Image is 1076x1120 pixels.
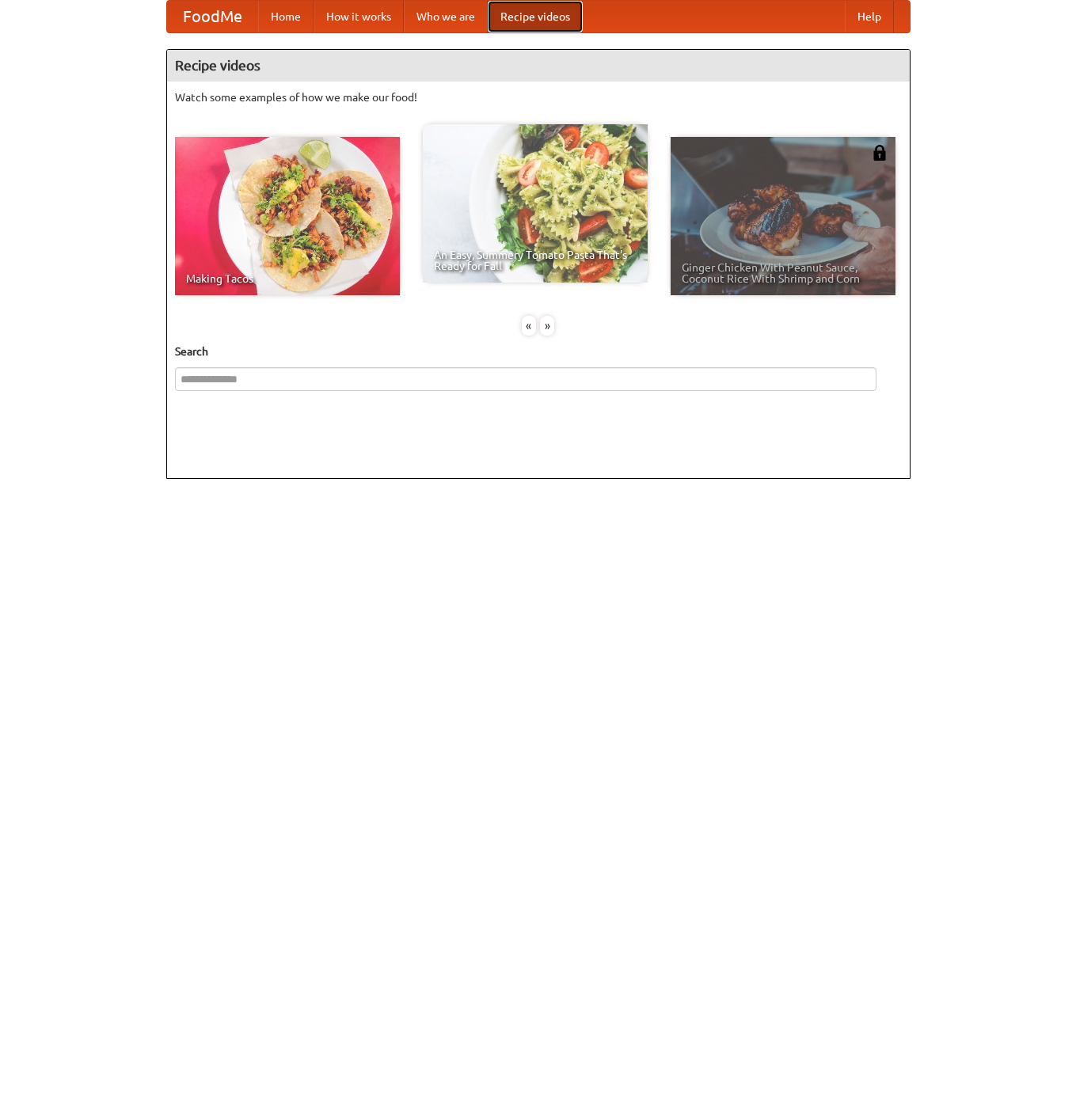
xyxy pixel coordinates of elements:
h4: Recipe videos [167,50,910,82]
a: FoodMe [167,1,258,32]
a: Making Tacos [175,137,400,295]
img: 483408.png [872,145,888,161]
p: Watch some examples of how we make our food! [175,89,902,105]
a: Home [258,1,314,32]
span: An Easy, Summery Tomato Pasta That's Ready for Fall [434,249,637,271]
div: « [522,316,536,336]
span: Making Tacos [186,273,389,284]
a: Who we are [404,1,488,32]
a: How it works [314,1,404,32]
h5: Search [175,344,902,359]
a: Recipe videos [488,1,583,32]
a: An Easy, Summery Tomato Pasta That's Ready for Fall [423,124,648,283]
div: » [540,316,554,336]
a: Help [845,1,894,32]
